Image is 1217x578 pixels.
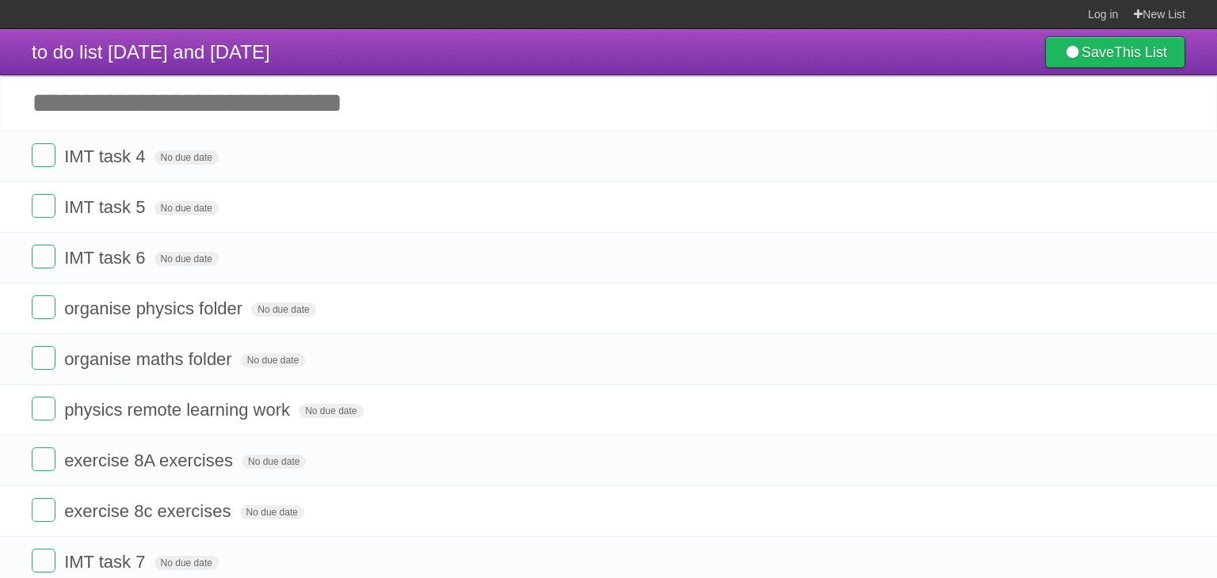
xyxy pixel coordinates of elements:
span: No due date [299,404,363,418]
span: No due date [241,353,305,367]
label: Done [32,295,55,319]
span: No due date [242,454,306,469]
span: IMT task 5 [64,197,149,217]
b: This List [1114,44,1167,60]
label: Done [32,397,55,420]
span: to do list [DATE] and [DATE] [32,41,270,63]
span: IMT task 6 [64,248,149,268]
label: Done [32,498,55,522]
span: No due date [155,252,219,266]
span: No due date [251,302,315,317]
label: Done [32,143,55,167]
span: exercise 8c exercises [64,501,235,521]
label: Done [32,549,55,572]
span: organise physics folder [64,299,246,318]
span: No due date [240,505,304,519]
label: Done [32,194,55,218]
span: IMT task 4 [64,146,149,166]
span: No due date [155,150,219,165]
span: IMT task 7 [64,552,149,572]
span: No due date [155,556,219,570]
span: No due date [155,201,219,215]
a: SaveThis List [1045,36,1185,68]
span: organise maths folder [64,349,236,369]
label: Done [32,245,55,268]
span: physics remote learning work [64,400,294,420]
span: exercise 8A exercises [64,451,237,470]
label: Done [32,346,55,370]
label: Done [32,447,55,471]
